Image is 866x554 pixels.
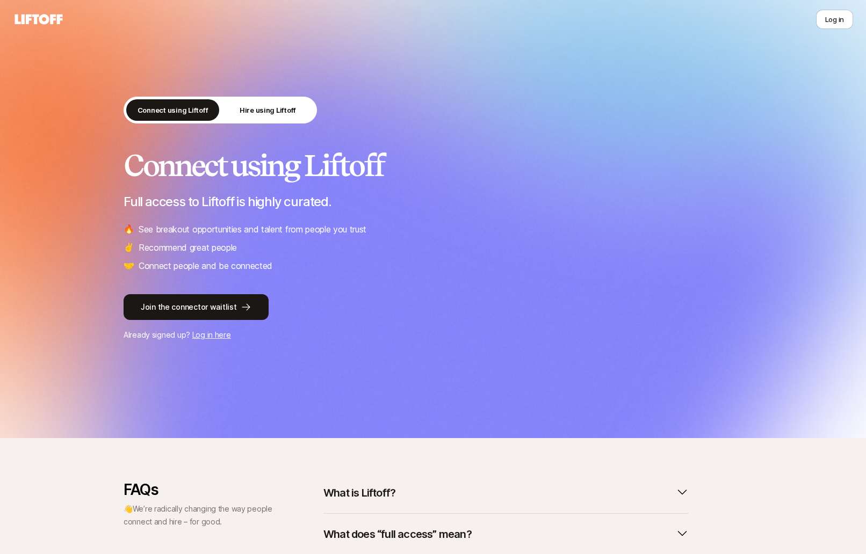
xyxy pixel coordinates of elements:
[816,10,853,29] button: Log in
[323,527,472,542] p: What does “full access” mean?
[139,259,272,273] p: Connect people and be connected
[323,481,689,505] button: What is Liftoff?
[124,194,742,209] p: Full access to Liftoff is highly curated.
[139,240,237,254] p: Recommend great people
[139,222,366,236] p: See breakout opportunities and talent from people you trust
[124,294,742,320] a: Join the connector waitlist
[124,222,134,236] span: 🔥
[124,481,274,498] p: FAQs
[323,485,395,500] p: What is Liftoff?
[124,502,274,528] p: 👋
[240,105,296,115] p: Hire using Liftoff
[124,149,742,181] h2: Connect using Liftoff
[138,105,208,115] p: Connect using Liftoff
[124,240,134,254] span: ✌️
[124,504,272,526] span: We’re radically changing the way people connect and hire – for good.
[124,329,742,341] p: Already signed up?
[124,294,269,320] button: Join the connector waitlist
[323,522,689,546] button: What does “full access” mean?
[124,259,134,273] span: 🤝
[192,330,231,339] a: Log in here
